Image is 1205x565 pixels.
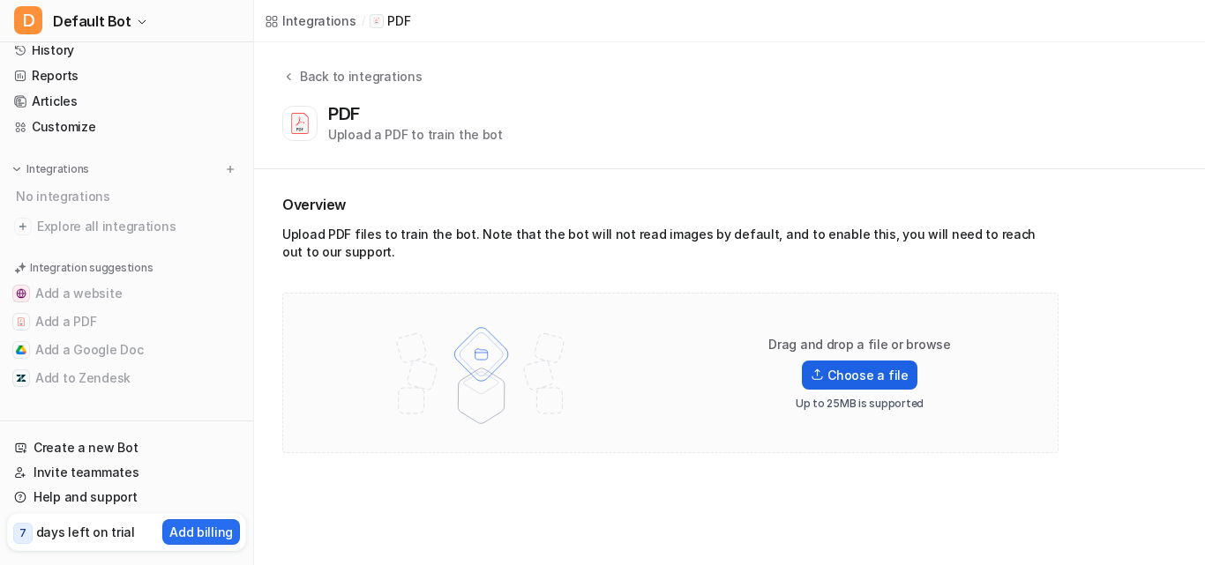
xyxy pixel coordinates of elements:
img: File upload illustration [366,311,596,435]
img: PDF icon [372,17,381,26]
p: 7 [19,525,26,541]
div: Back to integrations [295,67,422,85]
a: PDF iconPDF [370,12,410,30]
p: Integration suggestions [30,260,153,276]
span: Default Bot [53,9,131,33]
button: Add billing [162,519,240,545]
p: Add billing [169,523,233,541]
div: PDF [328,103,367,124]
button: Add a websiteAdd a website [7,279,246,308]
img: Add a Google Doc [16,345,26,355]
h2: Overview [282,194,1059,215]
a: Invite teammates [7,460,246,485]
a: History [7,38,246,63]
span: / [362,13,365,29]
p: PDF [387,12,410,30]
a: Create a new Bot [7,435,246,460]
span: D [14,6,42,34]
p: Up to 25MB is supported [796,397,924,411]
div: Integrations [282,11,356,30]
span: Explore all integrations [37,212,239,241]
img: Upload icon [811,368,824,381]
a: Reports [7,63,246,88]
button: Add a Google DocAdd a Google Doc [7,336,246,364]
p: Integrations [26,162,89,176]
p: Drag and drop a file or browse [768,336,951,353]
button: Add to ZendeskAdd to Zendesk [7,364,246,392]
label: Choose a file [802,361,917,390]
div: Upload a PDF to train the bot [328,125,503,144]
a: Explore all integrations [7,214,246,239]
div: Upload PDF files to train the bot. Note that the bot will not read images by default, and to enab... [282,226,1059,268]
img: Add a PDF [16,316,26,327]
a: Customize [7,115,246,139]
img: explore all integrations [14,218,32,235]
button: Integrations [7,160,94,178]
div: No integrations [11,182,246,211]
a: Integrations [265,11,356,30]
img: Add a website [16,288,26,299]
a: Help and support [7,485,246,509]
img: menu_add.svg [224,163,236,175]
p: days left on trial [36,523,135,541]
a: Articles [7,89,246,114]
img: Add to Zendesk [16,373,26,383]
button: Back to integrations [282,67,422,103]
img: expand menu [11,163,23,175]
button: Add a PDFAdd a PDF [7,308,246,336]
